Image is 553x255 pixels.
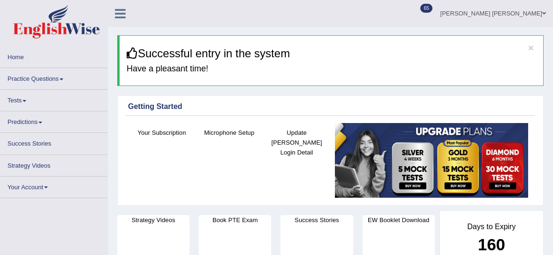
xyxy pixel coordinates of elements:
a: Your Account [0,177,107,195]
a: Home [0,46,107,65]
button: × [528,43,534,53]
a: Strategy Videos [0,155,107,173]
h3: Successful entry in the system [127,47,536,60]
a: Practice Questions [0,68,107,86]
img: small5.jpg [335,123,528,198]
h4: Strategy Videos [117,215,189,225]
h4: Success Stories [280,215,353,225]
b: 160 [478,235,505,254]
a: Predictions [0,111,107,130]
h4: Update [PERSON_NAME] Login Detail [268,128,326,157]
h4: EW Booklet Download [363,215,435,225]
div: Getting Started [128,101,533,112]
span: 65 [420,4,432,13]
a: Tests [0,90,107,108]
a: Success Stories [0,133,107,151]
h4: Book PTE Exam [199,215,271,225]
h4: Microphone Setup [200,128,258,138]
h4: Have a pleasant time! [127,64,536,74]
h4: Days to Expiry [450,223,533,231]
h4: Your Subscription [133,128,191,138]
